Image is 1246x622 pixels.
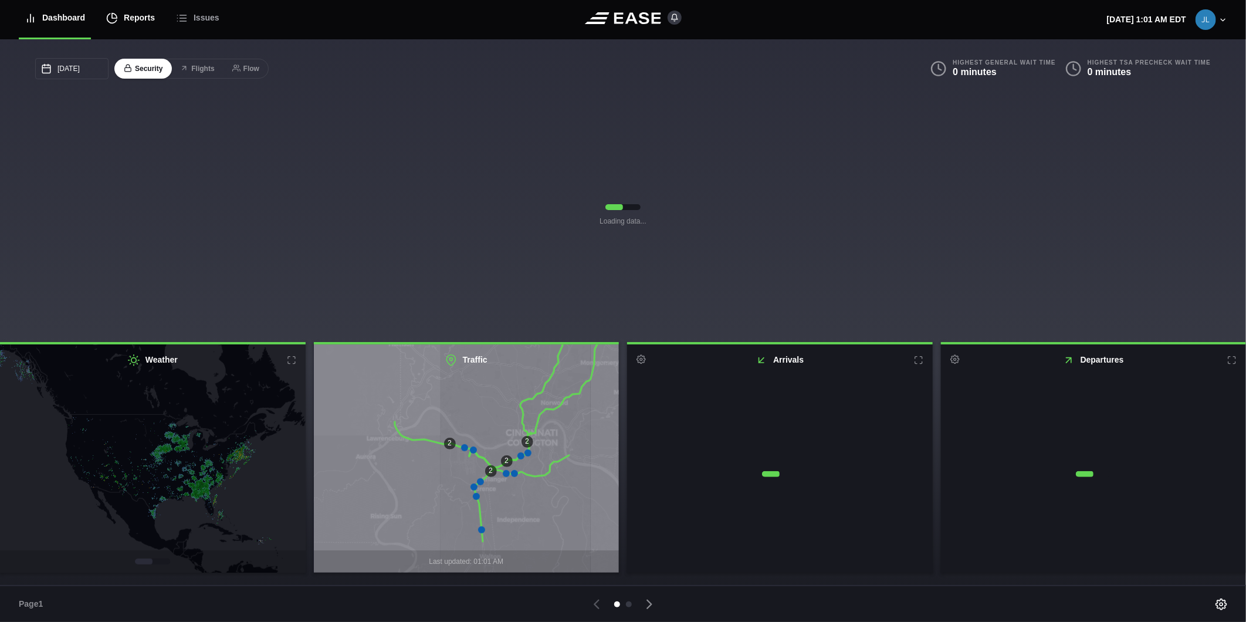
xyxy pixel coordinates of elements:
b: 0 minutes [953,67,997,77]
input: mm/dd/yyyy [35,58,109,79]
h2: Traffic [314,344,619,376]
b: Highest General Wait Time [953,59,1055,66]
div: 2 [501,455,513,467]
div: 2 [485,465,497,477]
button: Security [114,59,172,79]
b: Highest TSA PreCheck Wait Time [1088,59,1211,66]
p: [DATE] 1:01 AM EDT [1107,13,1186,26]
button: Flights [171,59,224,79]
div: 2 [522,436,533,448]
b: 0 minutes [1088,67,1132,77]
img: 53f407fb3ff95c172032ba983d01de88 [1196,9,1216,30]
span: Page 1 [19,598,48,610]
b: Loading data... [600,216,646,227]
div: 2 [444,438,456,449]
div: Last updated: 01:01 AM [314,550,619,573]
h2: Arrivals [627,344,933,376]
button: Flow [223,59,269,79]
